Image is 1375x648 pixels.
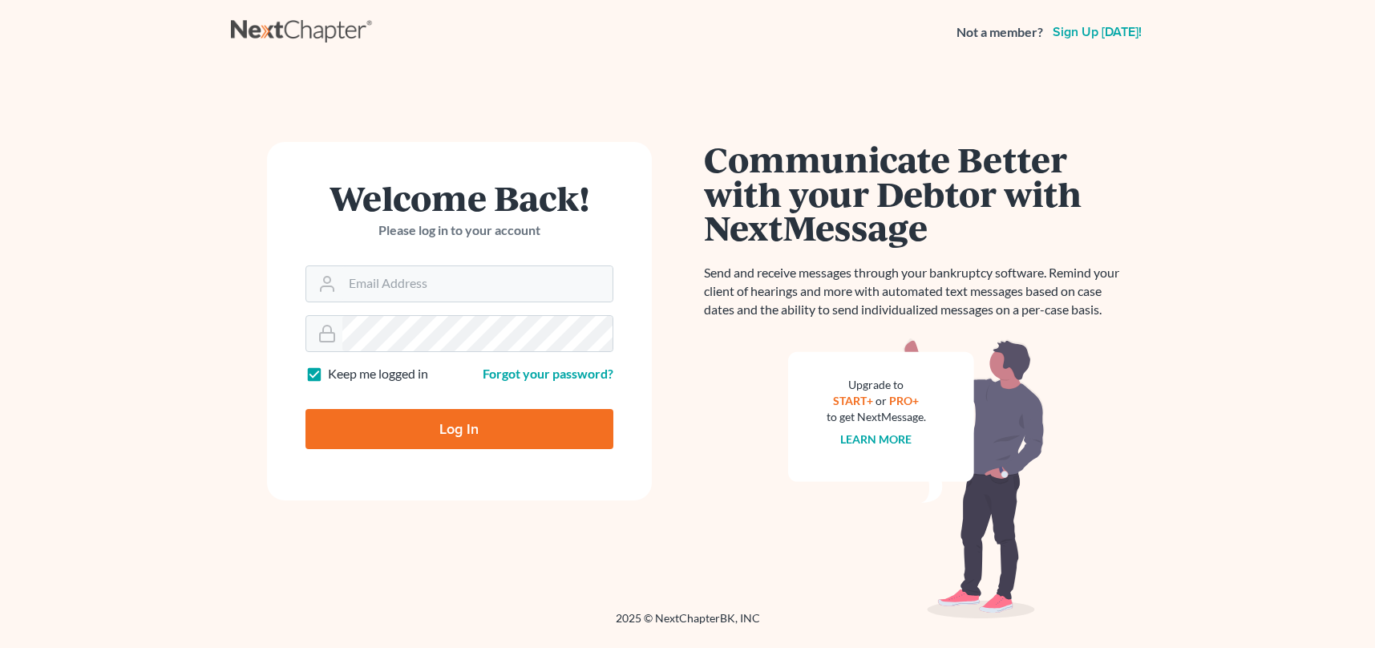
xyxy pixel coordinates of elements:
[328,365,428,383] label: Keep me logged in
[305,409,613,449] input: Log In
[876,394,887,407] span: or
[889,394,919,407] a: PRO+
[1049,26,1145,38] a: Sign up [DATE]!
[827,409,926,425] div: to get NextMessage.
[305,221,613,240] p: Please log in to your account
[483,366,613,381] a: Forgot your password?
[840,432,912,446] a: Learn more
[305,180,613,215] h1: Welcome Back!
[704,142,1129,245] h1: Communicate Better with your Debtor with NextMessage
[827,377,926,393] div: Upgrade to
[704,264,1129,319] p: Send and receive messages through your bankruptcy software. Remind your client of hearings and mo...
[833,394,873,407] a: START+
[956,23,1043,42] strong: Not a member?
[342,266,613,302] input: Email Address
[231,610,1145,639] div: 2025 © NextChapterBK, INC
[788,338,1045,619] img: nextmessage_bg-59042aed3d76b12b5cd301f8e5b87938c9018125f34e5fa2b7a6b67550977c72.svg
